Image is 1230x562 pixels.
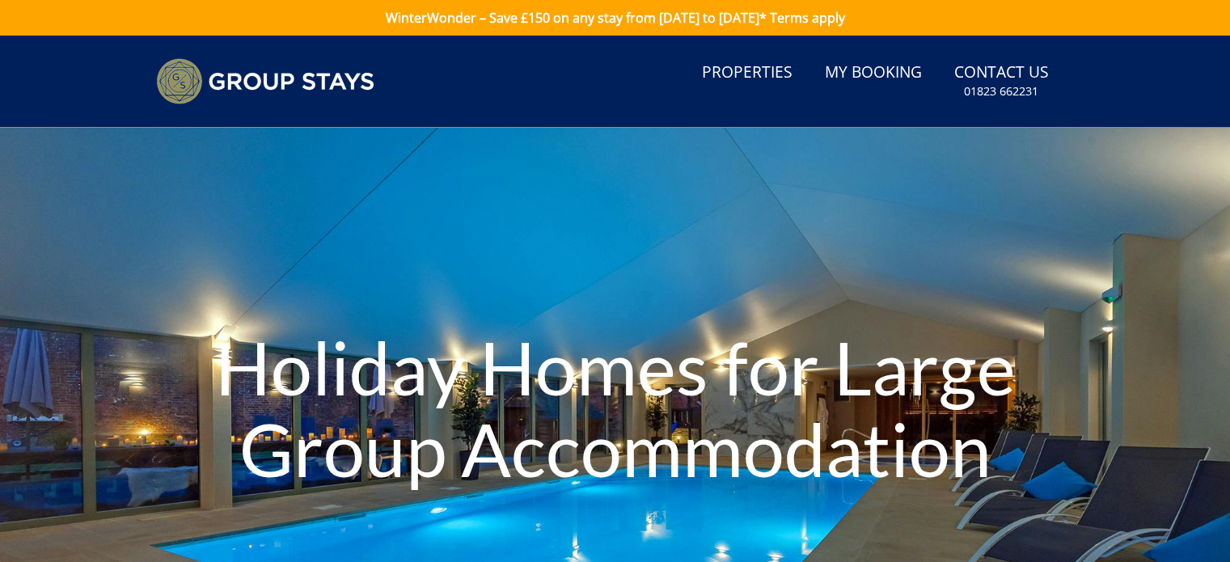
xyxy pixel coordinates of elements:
h1: Holiday Homes for Large Group Accommodation [184,294,1046,522]
a: Contact Us01823 662231 [948,55,1055,108]
img: Group Stays [156,58,374,104]
a: My Booking [818,55,928,91]
a: Properties [695,55,799,91]
small: 01823 662231 [964,83,1038,99]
